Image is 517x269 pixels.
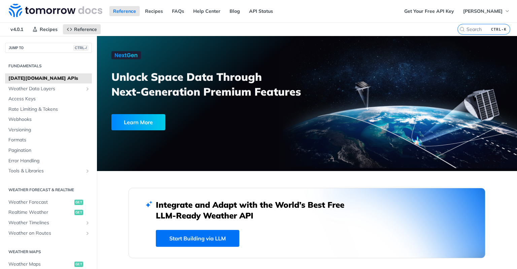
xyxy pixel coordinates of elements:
[8,209,73,216] span: Realtime Weather
[5,166,92,176] a: Tools & LibrariesShow subpages for Tools & Libraries
[74,200,83,205] span: get
[111,114,274,130] a: Learn More
[5,156,92,166] a: Error Handling
[5,125,92,135] a: Versioning
[5,73,92,83] a: [DATE][DOMAIN_NAME] APIs
[459,27,465,32] svg: Search
[168,6,188,16] a: FAQs
[5,145,92,156] a: Pagination
[5,114,92,125] a: Webhooks
[74,210,83,215] span: get
[5,249,92,255] h2: Weather Maps
[5,187,92,193] h2: Weather Forecast & realtime
[401,6,458,16] a: Get Your Free API Key
[111,51,141,59] img: NextGen
[5,135,92,145] a: Formats
[9,4,102,17] img: Tomorrow.io Weather API Docs
[63,24,101,34] a: Reference
[5,94,92,104] a: Access Keys
[111,69,314,99] h3: Unlock Space Data Through Next-Generation Premium Features
[5,84,92,94] a: Weather Data LayersShow subpages for Weather Data Layers
[141,6,167,16] a: Recipes
[8,127,90,133] span: Versioning
[85,220,90,226] button: Show subpages for Weather Timelines
[5,218,92,228] a: Weather TimelinesShow subpages for Weather Timelines
[73,45,88,51] span: CTRL-/
[459,6,514,16] button: [PERSON_NAME]
[8,199,73,206] span: Weather Forecast
[74,26,97,32] span: Reference
[8,230,83,237] span: Weather on Routes
[463,8,503,14] span: [PERSON_NAME]
[5,207,92,217] a: Realtime Weatherget
[85,86,90,92] button: Show subpages for Weather Data Layers
[245,6,277,16] a: API Status
[8,261,73,268] span: Weather Maps
[156,230,239,247] a: Start Building via LLM
[85,168,90,174] button: Show subpages for Tools & Libraries
[5,104,92,114] a: Rate Limiting & Tokens
[74,262,83,267] span: get
[189,6,224,16] a: Help Center
[5,63,92,69] h2: Fundamentals
[8,168,83,174] span: Tools & Libraries
[85,231,90,236] button: Show subpages for Weather on Routes
[29,24,61,34] a: Recipes
[40,26,58,32] span: Recipes
[5,228,92,238] a: Weather on RoutesShow subpages for Weather on Routes
[489,26,508,33] kbd: CTRL-K
[8,106,90,113] span: Rate Limiting & Tokens
[111,114,165,130] div: Learn More
[109,6,140,16] a: Reference
[5,43,92,53] button: JUMP TOCTRL-/
[8,158,90,164] span: Error Handling
[8,96,90,102] span: Access Keys
[156,199,354,221] h2: Integrate and Adapt with the World’s Best Free LLM-Ready Weather API
[8,86,83,92] span: Weather Data Layers
[7,24,27,34] span: v4.0.1
[5,197,92,207] a: Weather Forecastget
[8,147,90,154] span: Pagination
[226,6,244,16] a: Blog
[8,220,83,226] span: Weather Timelines
[8,75,90,82] span: [DATE][DOMAIN_NAME] APIs
[8,116,90,123] span: Webhooks
[8,137,90,143] span: Formats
